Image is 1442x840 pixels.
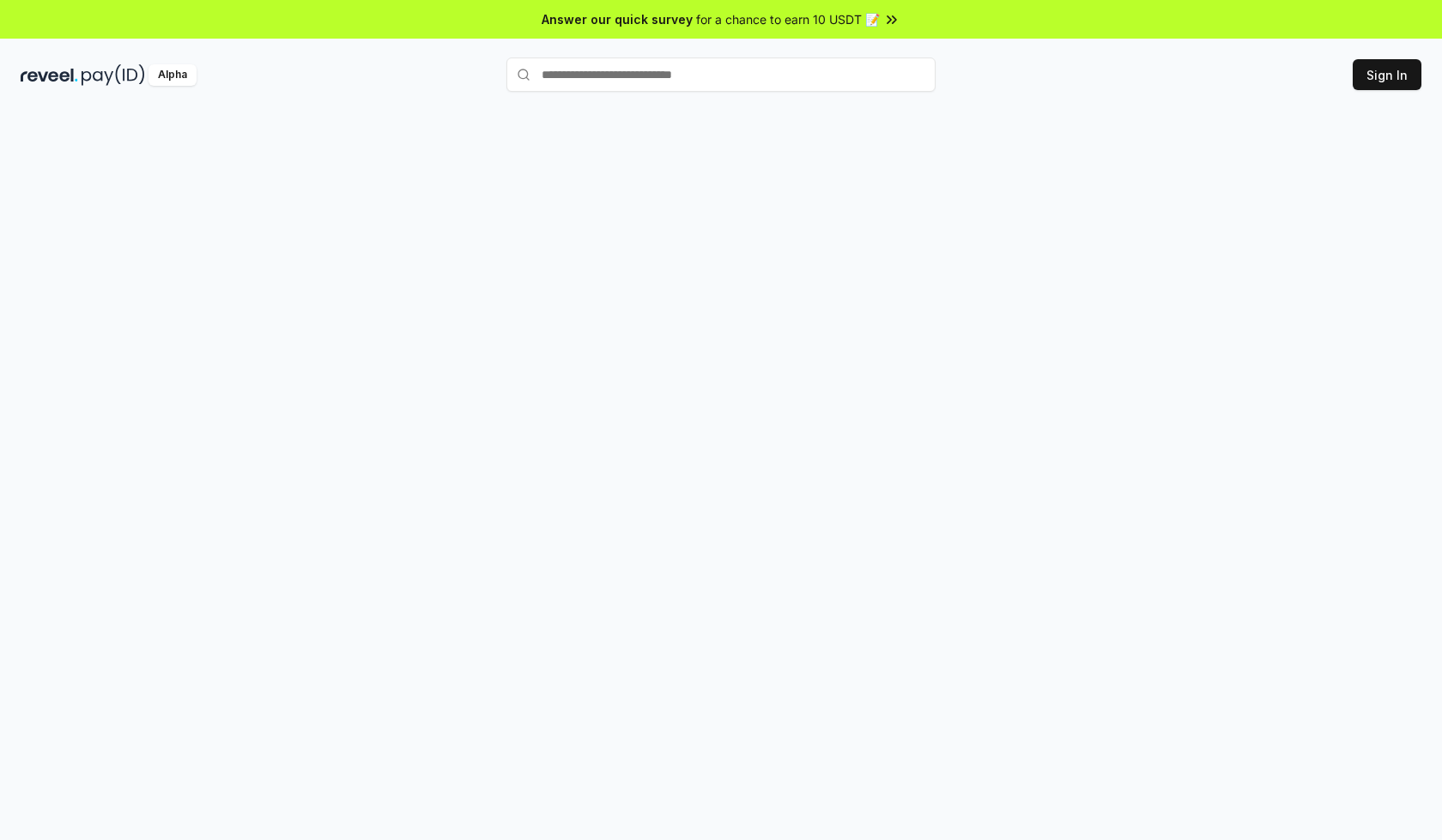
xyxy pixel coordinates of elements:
[1353,59,1421,90] button: Sign In
[696,10,880,28] span: for a chance to earn 10 USDT 📝
[82,64,145,86] img: pay_id
[542,10,693,28] span: Answer our quick survey
[21,64,78,86] img: reveel_dark
[148,64,197,86] div: Alpha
